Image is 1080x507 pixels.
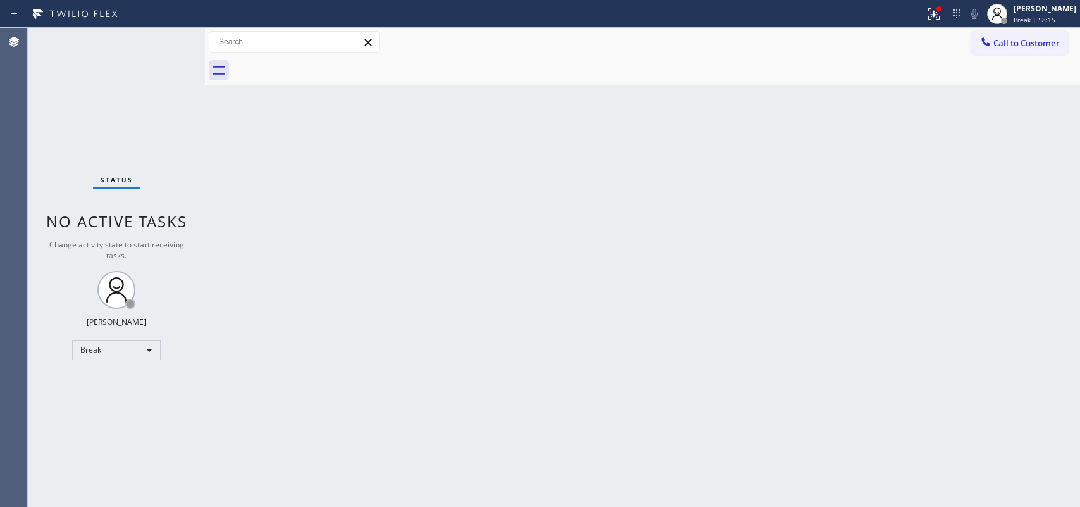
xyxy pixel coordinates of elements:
[1014,3,1076,14] div: [PERSON_NAME]
[87,316,146,327] div: [PERSON_NAME]
[1014,15,1055,24] span: Break | 58:15
[49,239,184,261] span: Change activity state to start receiving tasks.
[971,31,1068,55] button: Call to Customer
[72,340,161,360] div: Break
[209,32,379,52] input: Search
[965,5,983,23] button: Mute
[46,211,187,232] span: No active tasks
[993,37,1060,49] span: Call to Customer
[101,175,133,184] span: Status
